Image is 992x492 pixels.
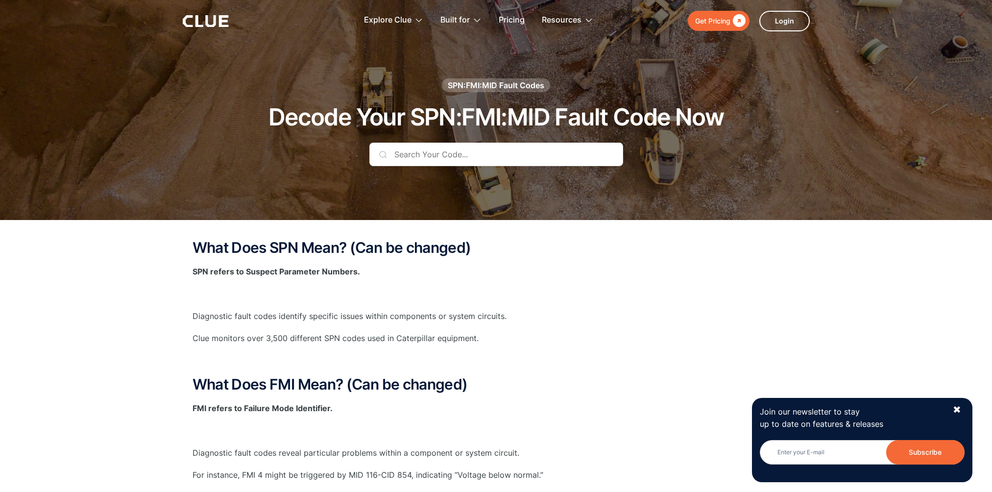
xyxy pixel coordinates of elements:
[542,5,581,36] div: Resources
[542,5,593,36] div: Resources
[193,240,800,256] h2: What Does SPN Mean? (Can be changed)
[193,469,800,481] p: For instance, FMI 4 might be triggered by MID 116-CID 854, indicating “Voltage below normal.”
[268,104,724,130] h1: Decode Your SPN:FMI:MID Fault Code Now
[193,267,360,276] strong: SPN refers to Suspect Parameter Numbers.
[193,310,800,322] p: Diagnostic fault codes identify specific issues within components or system circuits.
[193,424,800,437] p: ‍
[193,332,800,344] p: Clue monitors over 3,500 different SPN codes used in Caterpillar equipment.
[499,5,525,36] a: Pricing
[193,354,800,367] p: ‍
[695,15,730,27] div: Get Pricing
[193,447,800,459] p: Diagnostic fault codes reveal particular problems within a component or system circuit.
[953,404,961,416] div: ✖
[364,5,423,36] div: Explore Clue
[688,11,750,31] a: Get Pricing
[448,80,544,91] div: SPN:FMI:MID Fault Codes
[886,440,965,465] input: Subscribe
[759,11,810,31] a: Login
[760,440,965,474] form: Newsletter
[193,403,333,413] strong: FMI refers to Failure Mode Identifier.
[760,406,944,430] p: Join our newsletter to stay up to date on features & releases
[440,5,470,36] div: Built for
[193,376,800,393] h2: What Does FMI Mean? (Can be changed)
[730,15,746,27] div: 
[369,143,623,166] input: Search Your Code...
[364,5,411,36] div: Explore Clue
[760,440,965,465] input: Enter your E-mail
[193,288,800,300] p: ‍
[440,5,482,36] div: Built for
